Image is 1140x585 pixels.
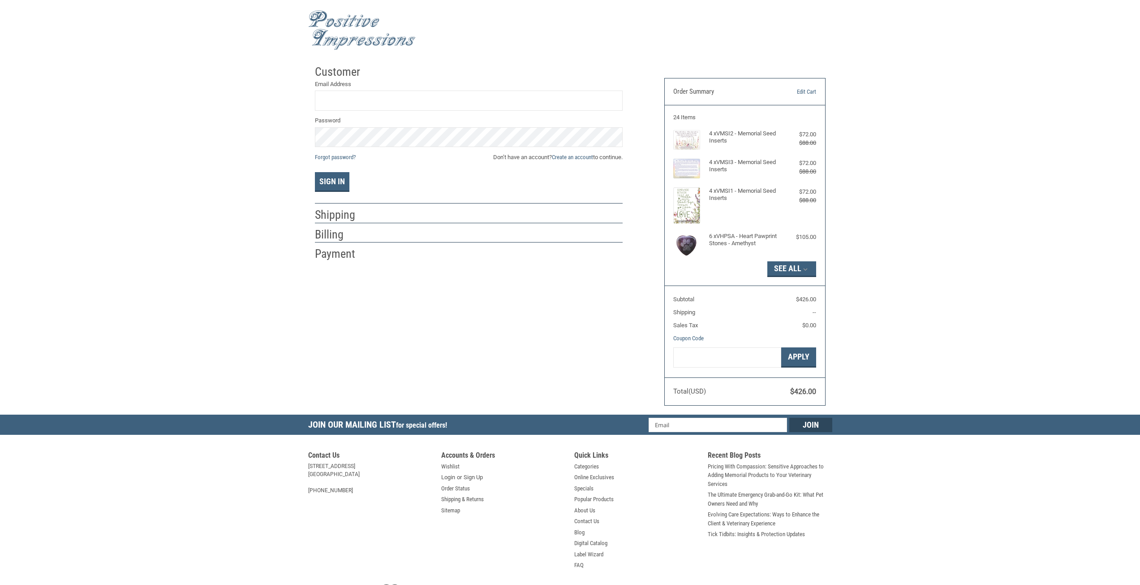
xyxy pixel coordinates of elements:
div: $105.00 [780,233,816,242]
a: Online Exclusives [574,473,614,482]
div: $72.00 [780,159,816,168]
a: Create an account [552,154,593,160]
span: -- [813,309,816,316]
span: Shipping [673,309,695,316]
a: Popular Products [574,495,614,504]
a: Tick Tidbits: Insights & Protection Updates [708,530,805,539]
h4: 4 x VMSI2 - Memorial Seed Inserts [709,130,779,145]
span: or [452,473,467,482]
span: Don’t have an account? to continue. [493,153,623,162]
div: $72.00 [780,130,816,139]
a: Digital Catalog [574,539,607,548]
button: See All [767,261,816,277]
h2: Billing [315,227,367,242]
div: $88.00 [780,139,816,147]
h4: 4 x VMSI3 - Memorial Seed Inserts [709,159,779,173]
input: Gift Certificate or Coupon Code [673,347,781,368]
h5: Join Our Mailing List [308,415,452,438]
a: Categories [574,462,599,471]
div: $72.00 [780,187,816,196]
address: [STREET_ADDRESS] [GEOGRAPHIC_DATA] [PHONE_NUMBER] [308,462,433,494]
span: $0.00 [802,322,816,329]
input: Join [789,418,832,432]
a: Specials [574,484,594,493]
h3: Order Summary [673,87,770,96]
img: Positive Impressions [308,10,416,50]
span: Subtotal [673,296,694,303]
a: Wishlist [441,462,460,471]
h2: Customer [315,65,367,79]
span: $426.00 [790,387,816,396]
h5: Contact Us [308,451,433,462]
h2: Payment [315,247,367,261]
h2: Shipping [315,208,367,222]
a: Forgot password? [315,154,356,160]
a: About Us [574,506,595,515]
a: Order Status [441,484,470,493]
label: Password [315,116,623,125]
h5: Accounts & Orders [441,451,566,462]
a: Label Wizard [574,550,603,559]
input: Email [649,418,787,432]
a: Sign Up [464,473,483,482]
a: FAQ [574,561,584,570]
a: Evolving Care Expectations: Ways to Enhance the Client & Veterinary Experience [708,510,832,528]
a: Login [441,473,455,482]
a: Blog [574,528,585,537]
h5: Quick Links [574,451,699,462]
a: Shipping & Returns [441,495,484,504]
a: Pricing With Compassion: Sensitive Approaches to Adding Memorial Products to Your Veterinary Serv... [708,462,832,489]
button: Apply [781,347,816,368]
a: Sitemap [441,506,460,515]
a: Contact Us [574,517,599,526]
span: Sales Tax [673,322,698,329]
h3: 24 Items [673,114,816,121]
div: $88.00 [780,196,816,205]
span: for special offers! [396,421,447,429]
h4: 6 x VHPSA - Heart Pawprint Stones - Amethyst [709,233,779,247]
div: $88.00 [780,167,816,176]
h5: Recent Blog Posts [708,451,832,462]
button: Sign In [315,172,349,192]
h4: 4 x VMSI1 - Memorial Seed Inserts [709,187,779,202]
a: Edit Cart [770,87,816,96]
span: Total (USD) [673,387,706,395]
a: The Ultimate Emergency Grab-and-Go Kit: What Pet Owners Need and Why [708,490,832,508]
label: Email Address [315,80,623,89]
a: Coupon Code [673,335,704,342]
span: $426.00 [796,296,816,303]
